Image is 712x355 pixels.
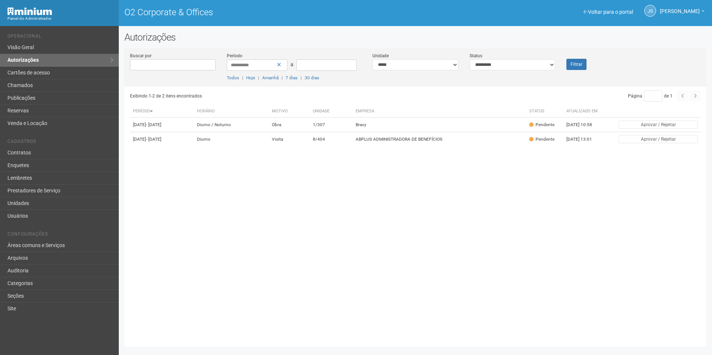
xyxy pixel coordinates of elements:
[584,9,633,15] a: Voltar para o portal
[124,7,410,17] h1: O2 Corporate & Offices
[7,139,113,147] li: Cadastros
[301,75,302,80] span: |
[563,105,604,118] th: Atualizado em
[566,59,587,70] button: Filtrar
[526,105,563,118] th: Status
[353,132,527,147] td: ABPLUS ADMINISTRADORA DE BENEFÍCIOS
[130,118,194,132] td: [DATE]
[146,137,161,142] span: - [DATE]
[644,5,656,17] a: JS
[130,105,194,118] th: Período
[227,75,239,80] a: Todos
[269,132,310,147] td: Visita
[227,52,242,59] label: Período
[194,118,269,132] td: Diurno / Noturno
[660,1,700,14] span: Jeferson Souza
[619,121,698,129] button: Aprovar / Rejeitar
[262,75,279,80] a: Amanhã
[290,61,293,67] span: a
[286,75,298,80] a: 7 dias
[470,52,482,59] label: Status
[660,9,705,15] a: [PERSON_NAME]
[130,90,413,102] div: Exibindo 1-2 de 2 itens encontrados
[7,231,113,239] li: Configurações
[258,75,259,80] span: |
[529,122,554,128] div: Pendente
[124,32,706,43] h2: Autorizações
[130,52,152,59] label: Buscar por
[310,132,352,147] td: 8/404
[372,52,389,59] label: Unidade
[353,118,527,132] td: Bravy
[619,135,698,143] button: Aprovar / Rejeitar
[194,132,269,147] td: Diurno
[529,136,554,143] div: Pendente
[246,75,255,80] a: Hoje
[146,122,161,127] span: - [DATE]
[7,7,52,15] img: Minium
[194,105,269,118] th: Horário
[7,33,113,41] li: Operacional
[353,105,527,118] th: Empresa
[269,105,310,118] th: Motivo
[305,75,319,80] a: 30 dias
[7,15,113,22] div: Painel do Administrador
[269,118,310,132] td: Obra
[130,132,194,147] td: [DATE]
[310,118,352,132] td: 1/307
[282,75,283,80] span: |
[563,132,604,147] td: [DATE] 13:01
[242,75,243,80] span: |
[563,118,604,132] td: [DATE] 10:58
[310,105,352,118] th: Unidade
[628,93,673,99] span: Página de 1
